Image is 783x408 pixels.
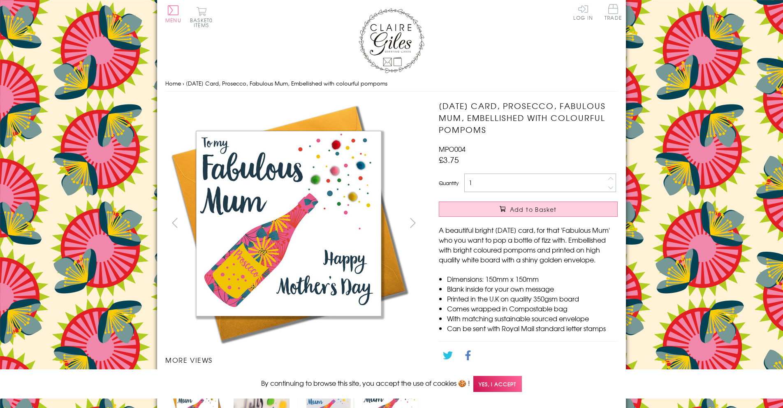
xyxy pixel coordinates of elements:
[165,100,412,347] img: Mother's Day Card, Prosecco, Fabulous Mum, Embellished with colourful pompoms
[183,79,184,87] span: ›
[439,154,459,165] span: £3.75
[165,79,181,87] a: Home
[447,304,618,313] li: Comes wrapped in Compostable bag
[447,284,618,294] li: Blank inside for your own message
[165,75,618,92] nav: breadcrumbs
[439,100,618,135] h1: [DATE] Card, Prosecco, Fabulous Mum, Embellished with colourful pompoms
[473,376,522,392] span: Yes, I accept
[447,294,618,304] li: Printed in the U.K on quality 350gsm board
[359,8,424,73] img: Claire Giles Greetings Cards
[404,213,422,232] button: next
[447,323,618,333] li: Can be sent with Royal Mail standard letter stamps
[573,4,593,20] a: Log In
[165,5,181,23] button: Menu
[165,213,184,232] button: prev
[186,79,387,87] span: [DATE] Card, Prosecco, Fabulous Mum, Embellished with colourful pompoms
[439,144,466,154] span: MPO004
[422,100,669,342] img: Mother's Day Card, Prosecco, Fabulous Mum, Embellished with colourful pompoms
[190,7,213,28] button: Basket0 items
[605,4,622,20] span: Trade
[194,16,213,29] span: 0 items
[439,225,618,264] p: A beautiful bright [DATE] card, for that 'Fabulous Mum' who you want to pop a bottle of fizz with...
[605,4,622,22] a: Trade
[447,274,618,284] li: Dimensions: 150mm x 150mm
[447,313,618,323] li: With matching sustainable sourced envelope
[439,202,618,217] button: Add to Basket
[439,179,459,187] label: Quantity
[165,355,422,365] h3: More views
[510,205,557,213] span: Add to Basket
[165,16,181,24] span: Menu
